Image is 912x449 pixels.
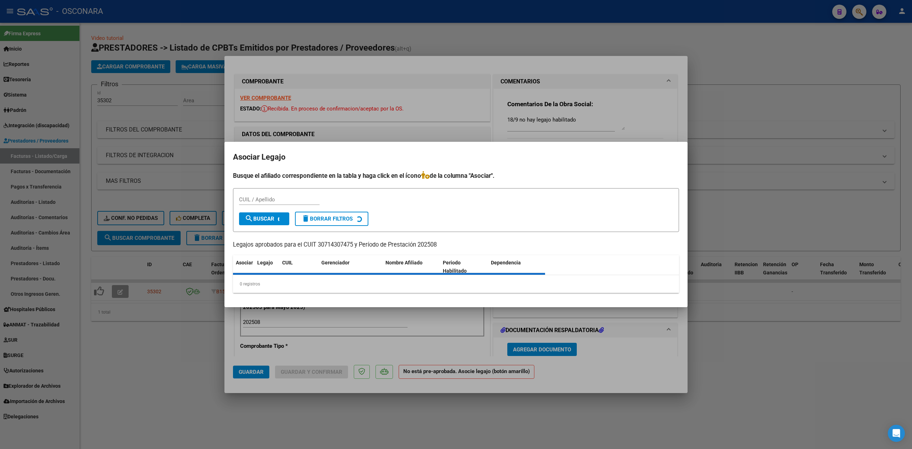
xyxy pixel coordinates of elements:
span: Buscar [245,216,274,222]
datatable-header-cell: Nombre Afiliado [383,255,440,279]
mat-icon: search [245,214,253,223]
datatable-header-cell: Asociar [233,255,254,279]
span: Nombre Afiliado [385,260,423,265]
mat-icon: delete [301,214,310,223]
span: Legajo [257,260,273,265]
span: Asociar [236,260,253,265]
datatable-header-cell: Legajo [254,255,279,279]
span: Dependencia [491,260,521,265]
div: Open Intercom Messenger [888,425,905,442]
h2: Asociar Legajo [233,150,679,164]
button: Buscar [239,212,289,225]
datatable-header-cell: Periodo Habilitado [440,255,488,279]
datatable-header-cell: Gerenciador [318,255,383,279]
button: Borrar Filtros [295,212,368,226]
datatable-header-cell: Dependencia [488,255,545,279]
span: Borrar Filtros [301,216,353,222]
datatable-header-cell: CUIL [279,255,318,279]
div: 0 registros [233,275,679,293]
h4: Busque el afiliado correspondiente en la tabla y haga click en el ícono de la columna "Asociar". [233,171,679,180]
span: Periodo Habilitado [443,260,467,274]
span: Gerenciador [321,260,349,265]
span: CUIL [282,260,293,265]
p: Legajos aprobados para el CUIT 30714307475 y Período de Prestación 202508 [233,241,679,249]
